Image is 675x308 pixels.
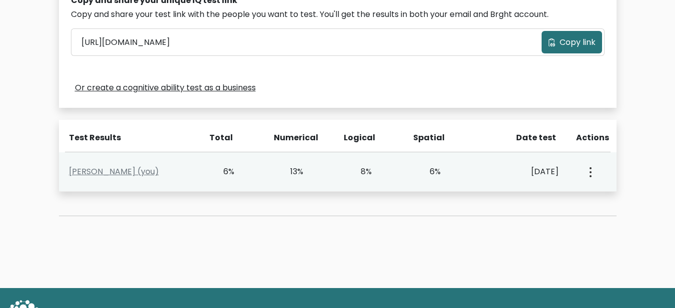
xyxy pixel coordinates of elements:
div: Date test [483,132,564,144]
div: Copy and share your test link with the people you want to test. You'll get the results in both yo... [71,8,605,20]
div: 6% [206,166,235,178]
div: 8% [344,166,372,178]
div: 13% [275,166,303,178]
a: Or create a cognitive ability test as a business [75,82,256,94]
span: Copy link [560,36,596,48]
div: [DATE] [481,166,559,178]
div: Logical [344,132,373,144]
div: Actions [576,132,611,144]
a: [PERSON_NAME] (you) [69,166,159,177]
button: Copy link [542,31,602,53]
div: Total [204,132,233,144]
div: Test Results [69,132,192,144]
div: Spatial [413,132,442,144]
div: Numerical [274,132,303,144]
div: 6% [412,166,441,178]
